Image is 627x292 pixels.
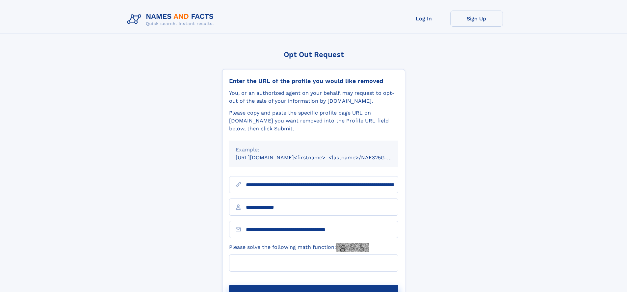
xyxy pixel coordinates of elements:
[229,89,398,105] div: You, or an authorized agent on your behalf, may request to opt-out of the sale of your informatio...
[450,11,503,27] a: Sign Up
[124,11,219,28] img: Logo Names and Facts
[229,109,398,133] div: Please copy and paste the specific profile page URL on [DOMAIN_NAME] you want removed into the Pr...
[229,77,398,85] div: Enter the URL of the profile you would like removed
[398,11,450,27] a: Log In
[236,146,392,154] div: Example:
[222,50,405,59] div: Opt Out Request
[229,243,369,252] label: Please solve the following math function:
[236,154,411,161] small: [URL][DOMAIN_NAME]<firstname>_<lastname>/NAF325G-xxxxxxxx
